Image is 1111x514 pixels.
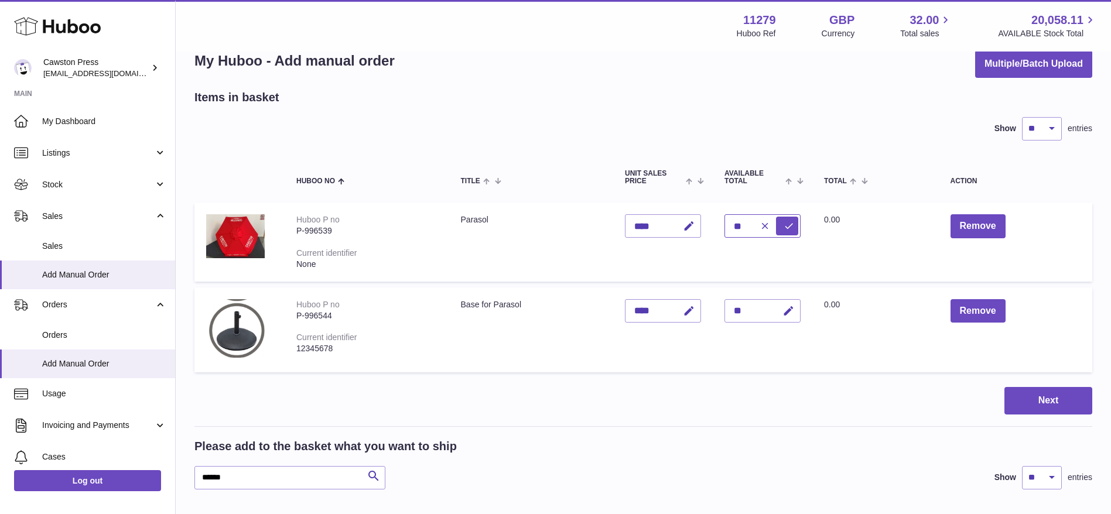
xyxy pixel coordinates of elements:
span: Usage [42,388,166,399]
span: Orders [42,330,166,341]
button: Next [1004,387,1092,414]
td: Parasol [449,203,614,281]
div: Huboo P no [296,215,340,224]
span: entries [1068,123,1092,134]
button: Remove [951,299,1006,323]
span: Total [824,177,847,185]
span: Sales [42,241,166,252]
td: Base for Parasol [449,287,614,372]
img: Parasol [206,214,265,258]
span: [EMAIL_ADDRESS][DOMAIN_NAME] [43,68,172,78]
span: AVAILABLE Total [724,170,782,185]
strong: 11279 [743,12,776,28]
span: entries [1068,472,1092,483]
div: Action [951,177,1081,185]
div: Currency [822,28,855,39]
span: Total sales [900,28,952,39]
span: Invoicing and Payments [42,420,154,431]
h2: Items in basket [194,90,279,105]
span: Add Manual Order [42,269,166,280]
a: 32.00 Total sales [900,12,952,39]
span: 20,058.11 [1031,12,1083,28]
a: Log out [14,470,161,491]
span: Cases [42,451,166,462]
label: Show [994,472,1016,483]
span: Stock [42,179,154,190]
div: Huboo Ref [737,28,776,39]
span: Sales [42,211,154,222]
span: Huboo no [296,177,335,185]
span: 0.00 [824,300,840,309]
div: P-996539 [296,225,437,237]
h2: Please add to the basket what you want to ship [194,438,457,454]
span: Unit Sales Price [625,170,683,185]
div: 12345678 [296,343,437,354]
div: Current identifier [296,248,357,258]
a: 20,058.11 AVAILABLE Stock Total [998,12,1097,39]
img: internalAdmin-11279@internal.huboo.com [14,59,32,77]
div: Huboo P no [296,300,340,309]
button: Remove [951,214,1006,238]
span: Listings [42,148,154,159]
h1: My Huboo - Add manual order [194,52,395,70]
span: Orders [42,299,154,310]
span: 32.00 [910,12,939,28]
span: AVAILABLE Stock Total [998,28,1097,39]
span: Title [461,177,480,185]
div: P-996544 [296,310,437,321]
button: Multiple/Batch Upload [975,50,1092,78]
div: Current identifier [296,333,357,342]
span: 0.00 [824,215,840,224]
div: None [296,259,437,270]
img: Base for Parasol [206,299,265,358]
div: Cawston Press [43,57,149,79]
label: Show [994,123,1016,134]
strong: GBP [829,12,854,28]
span: My Dashboard [42,116,166,127]
span: Add Manual Order [42,358,166,369]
